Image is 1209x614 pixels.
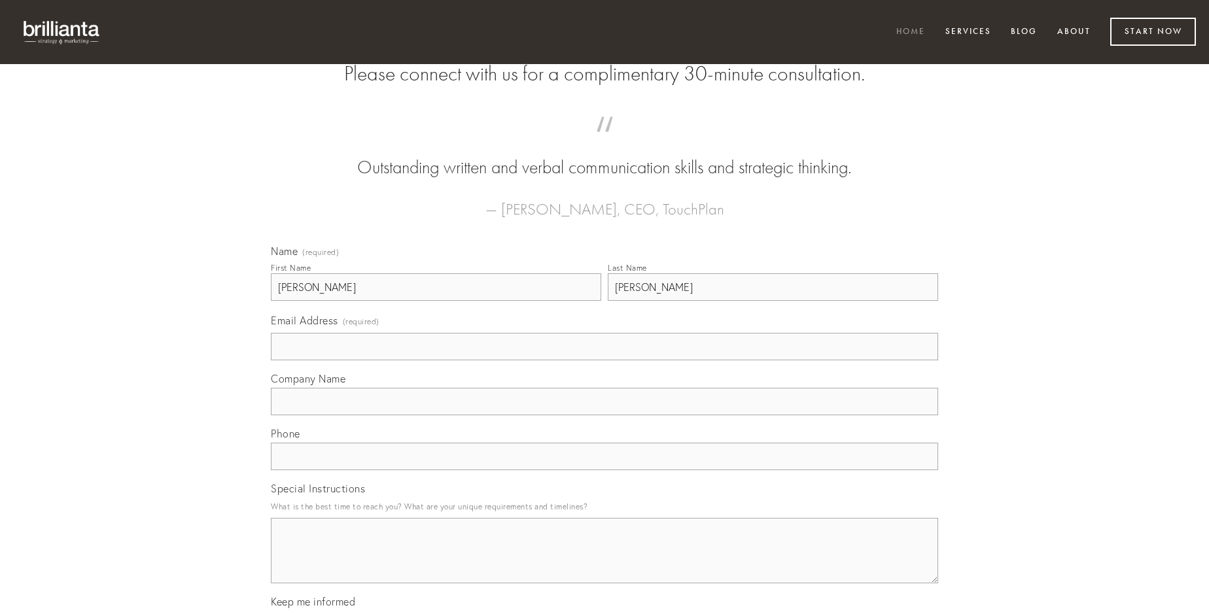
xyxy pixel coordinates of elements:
[271,245,298,258] span: Name
[271,61,938,86] h2: Please connect with us for a complimentary 30-minute consultation.
[271,263,311,273] div: First Name
[608,263,647,273] div: Last Name
[271,427,300,440] span: Phone
[292,129,917,155] span: “
[937,22,1000,43] a: Services
[271,372,345,385] span: Company Name
[271,482,365,495] span: Special Instructions
[13,13,111,51] img: brillianta - research, strategy, marketing
[271,498,938,515] p: What is the best time to reach you? What are your unique requirements and timelines?
[292,129,917,180] blockquote: Outstanding written and verbal communication skills and strategic thinking.
[271,595,355,608] span: Keep me informed
[302,248,339,256] span: (required)
[343,313,379,330] span: (required)
[888,22,934,43] a: Home
[1002,22,1045,43] a: Blog
[271,314,338,327] span: Email Address
[1049,22,1099,43] a: About
[292,180,917,222] figcaption: — [PERSON_NAME], CEO, TouchPlan
[1110,18,1196,46] a: Start Now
